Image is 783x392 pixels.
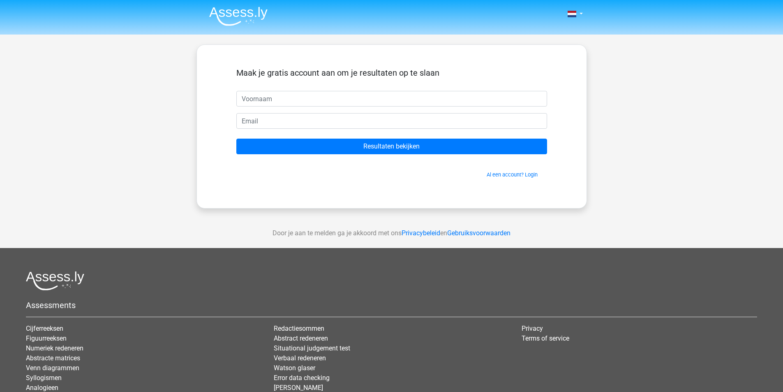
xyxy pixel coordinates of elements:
[26,334,67,342] a: Figuurreeksen
[274,334,328,342] a: Abstract redeneren
[26,364,79,372] a: Venn diagrammen
[26,271,84,290] img: Assessly logo
[447,229,510,237] a: Gebruiksvoorwaarden
[26,344,83,352] a: Numeriek redeneren
[236,139,547,154] input: Resultaten bekijken
[522,325,543,332] a: Privacy
[26,374,62,382] a: Syllogismen
[522,334,569,342] a: Terms of service
[236,91,547,107] input: Voornaam
[487,172,538,178] a: Al een account? Login
[274,325,324,332] a: Redactiesommen
[236,68,547,78] h5: Maak je gratis account aan om je resultaten op te slaan
[274,364,315,372] a: Watson glaser
[26,325,63,332] a: Cijferreeksen
[26,300,757,310] h5: Assessments
[209,7,268,26] img: Assessly
[274,384,323,392] a: [PERSON_NAME]
[236,113,547,129] input: Email
[274,344,350,352] a: Situational judgement test
[274,374,330,382] a: Error data checking
[274,354,326,362] a: Verbaal redeneren
[26,354,80,362] a: Abstracte matrices
[26,384,58,392] a: Analogieen
[402,229,440,237] a: Privacybeleid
